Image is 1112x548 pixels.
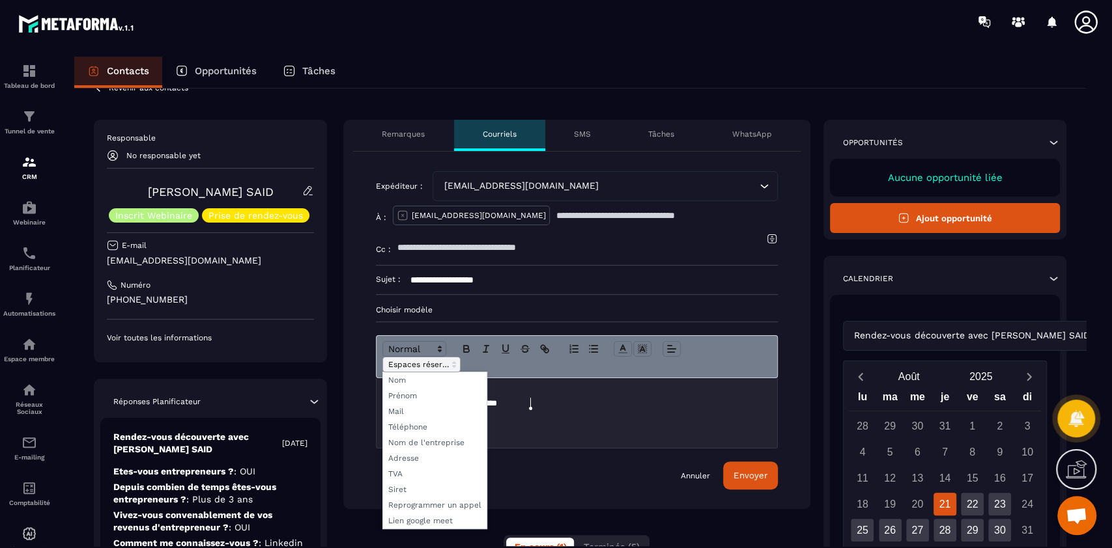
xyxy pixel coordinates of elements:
div: 27 [906,519,929,541]
div: 18 [851,493,874,515]
div: 11 [851,467,874,489]
span: : Plus de 3 ans [186,494,253,504]
div: ve [958,388,986,411]
div: 17 [1016,467,1038,489]
p: Réponses Planificateur [113,396,201,407]
button: Ajout opportunité [830,203,1060,233]
div: 24 [1016,493,1038,515]
a: Tâches [270,57,349,88]
img: formation [21,109,37,124]
button: Previous month [849,368,873,385]
div: 25 [851,519,874,541]
img: social-network [21,382,37,398]
p: Vivez-vous convenablement de vos revenus d'entrepreneur ? [113,509,307,534]
p: CRM [3,173,55,180]
button: Next month [1017,368,1041,385]
img: automations [21,526,37,541]
p: Rendez-vous découverte avec [PERSON_NAME] SAID [113,431,282,456]
p: Etes-vous entrepreneurs ? [113,465,307,478]
p: À : [376,212,386,223]
p: E-mail [122,240,147,251]
p: WhatsApp [732,129,772,139]
div: 28 [851,415,874,437]
p: [DATE] [282,438,307,448]
div: 29 [961,519,984,541]
a: Annuler [681,471,710,481]
div: Calendar wrapper [849,388,1041,541]
div: 26 [879,519,902,541]
p: Réseaux Sociaux [3,401,55,415]
a: formationformationTableau de bord [3,53,55,99]
a: formationformationTunnel de vente [3,99,55,144]
p: Espace membre [3,355,55,363]
p: Calendrier [843,273,893,284]
div: 29 [879,415,902,437]
a: schedulerschedulerPlanificateur [3,236,55,281]
img: scheduler [21,245,37,261]
div: 12 [879,467,902,489]
span: [EMAIL_ADDRESS][DOMAIN_NAME] [441,179,601,193]
div: 2 [988,415,1011,437]
input: Search for option [601,179,756,193]
img: automations [21,200,37,215]
div: lu [849,388,876,411]
a: [PERSON_NAME] SAID [148,185,274,199]
button: Envoyer [723,461,778,489]
a: formationformationCRM [3,144,55,190]
img: logo [18,12,135,35]
div: 8 [961,441,984,463]
span: : OUI [229,522,250,532]
p: Aucune opportunité liée [843,172,1047,184]
p: Opportunités [843,137,903,148]
div: 7 [934,441,956,463]
p: Expéditeur : [376,181,423,191]
p: Webinaire [3,219,55,226]
a: automationsautomationsAutomatisations [3,281,55,327]
img: formation [21,63,37,79]
p: Sujet : [376,274,401,284]
div: 6 [906,441,929,463]
a: automationsautomationsEspace membre [3,327,55,372]
span: : OUI [234,466,255,476]
div: di [1014,388,1041,411]
p: Opportunités [195,65,257,77]
p: [EMAIL_ADDRESS][DOMAIN_NAME] [412,210,546,221]
a: emailemailE-mailing [3,425,55,471]
p: Prise de rendez-vous [208,211,303,220]
div: 31 [1016,519,1038,541]
div: 5 [879,441,902,463]
div: 30 [906,415,929,437]
div: me [904,388,931,411]
div: 10 [1016,441,1038,463]
div: 30 [988,519,1011,541]
img: accountant [21,480,37,496]
span: : Linkedin [259,538,303,548]
a: social-networksocial-networkRéseaux Sociaux [3,372,55,425]
p: No responsable yet [126,151,201,160]
p: Voir toutes les informations [107,333,314,343]
p: Automatisations [3,310,55,317]
img: automations [21,291,37,307]
div: je [931,388,958,411]
span: Rendez-vous découverte avec [PERSON_NAME] SAID [851,329,1092,343]
a: Opportunités [162,57,270,88]
div: 1 [961,415,984,437]
img: formation [21,154,37,170]
div: Search for option [433,171,778,201]
img: automations [21,336,37,352]
p: Courriels [483,129,517,139]
button: Open years overlay [945,365,1017,388]
p: Tâches [302,65,335,77]
div: 15 [961,467,984,489]
div: 23 [988,493,1011,515]
p: Inscrit Webinaire [115,211,192,220]
p: [EMAIL_ADDRESS][DOMAIN_NAME] [107,254,314,267]
p: Numéro [121,280,150,290]
p: Tâches [648,129,674,139]
button: Open months overlay [873,365,945,388]
div: 4 [851,441,874,463]
p: Tableau de bord [3,82,55,89]
p: [PHONE_NUMBER] [107,294,314,306]
div: 21 [934,493,956,515]
p: E-mailing [3,454,55,461]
